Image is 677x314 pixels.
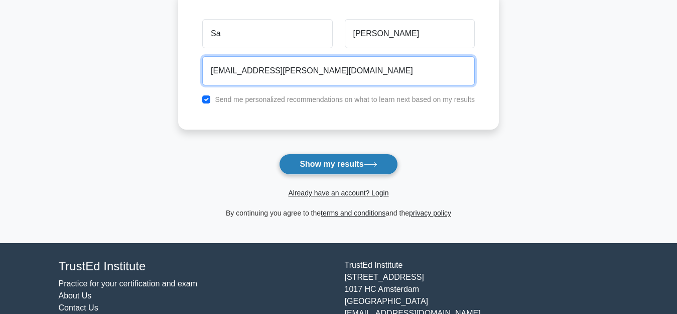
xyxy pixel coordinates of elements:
input: Email [202,56,475,85]
div: By continuing you agree to the and the [172,207,505,219]
a: Contact Us [59,303,98,312]
input: Last name [345,19,475,48]
a: About Us [59,291,92,300]
a: Practice for your certification and exam [59,279,198,288]
button: Show my results [279,154,397,175]
h4: TrustEd Institute [59,259,333,274]
label: Send me personalized recommendations on what to learn next based on my results [215,95,475,103]
input: First name [202,19,332,48]
a: terms and conditions [321,209,385,217]
a: Already have an account? Login [288,189,388,197]
a: privacy policy [409,209,451,217]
